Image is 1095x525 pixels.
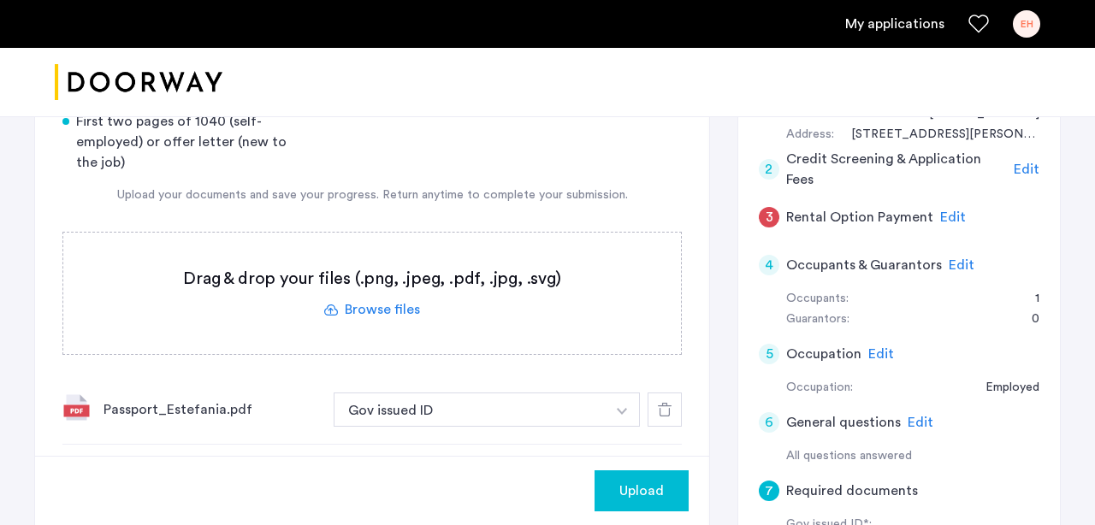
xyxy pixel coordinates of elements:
h5: General questions [786,412,901,433]
div: Employed [968,378,1039,398]
div: Passport_Estefania.pdf [104,399,320,420]
div: All questions answered [786,446,1039,467]
div: Address: [786,125,834,145]
div: Occupation: [786,378,853,398]
a: Favorites [968,14,989,34]
button: button [334,392,606,427]
div: Occupants: [786,289,849,310]
div: 1 [1018,289,1039,310]
h5: Occupants & Guarantors [786,255,942,275]
div: 6 [759,412,779,433]
img: file [62,393,90,421]
div: 7 [759,481,779,501]
span: Upload [619,481,664,501]
div: 1141 Fulton ST, #2 [834,125,1039,145]
img: logo [55,50,222,115]
h5: Occupation [786,344,861,364]
a: My application [845,14,944,34]
div: First two pages of 1040 (self-employed) or offer letter (new to the job) [62,111,303,173]
div: Guarantors: [786,310,849,330]
span: Edit [868,347,894,361]
button: button [605,392,640,427]
div: 2 [759,159,779,180]
img: arrow [617,408,627,415]
div: 4 [759,255,779,275]
div: Upload your documents and save your progress. Return anytime to complete your submission. [62,186,682,204]
button: button [595,470,689,511]
a: Cazamio logo [55,50,222,115]
span: Edit [940,210,966,224]
span: Edit [1014,162,1039,176]
h5: Required documents [786,481,918,501]
span: Edit [949,258,974,272]
div: 0 [1015,310,1039,330]
div: 3 [759,207,779,227]
span: Edit [908,416,933,429]
h5: Credit Screening & Application Fees [786,149,1008,190]
div: 5 [759,344,779,364]
div: EH [1013,10,1040,38]
h5: Rental Option Payment [786,207,933,227]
